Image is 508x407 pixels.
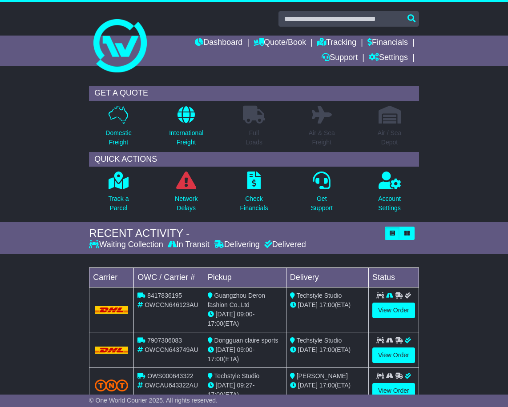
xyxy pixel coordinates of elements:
[298,346,318,353] span: [DATE]
[195,36,242,51] a: Dashboard
[208,292,265,308] span: Guangzhou Deron fashion Co.,Ltd
[89,397,218,404] span: © One World Courier 2025. All rights reserved.
[319,301,335,308] span: 17:00
[147,292,182,299] span: 8417836195
[286,267,368,287] td: Delivery
[108,171,129,218] a: Track aParcel
[216,311,235,318] span: [DATE]
[147,337,182,344] span: 7907306083
[169,128,203,147] p: International Freight
[147,372,194,379] span: OWS000643322
[319,382,335,389] span: 17:00
[95,347,128,354] img: DHL.png
[95,306,128,313] img: DHL.png
[89,240,165,250] div: Waiting Collection
[105,105,132,152] a: DomesticFreight
[174,171,198,218] a: NetworkDelays
[89,152,419,167] div: QUICK ACTIONS
[290,345,365,355] div: (ETA)
[208,345,282,364] div: - (ETA)
[298,301,318,308] span: [DATE]
[134,267,204,287] td: OWC / Carrier #
[89,86,419,101] div: GET A QUOTE
[368,267,419,287] td: Status
[311,194,333,213] p: Get Support
[290,381,365,390] div: (ETA)
[89,227,380,240] div: RECENT ACTIVITY -
[237,382,253,389] span: 09:27
[212,240,262,250] div: Delivering
[296,292,342,299] span: Techstyle Studio
[105,128,131,147] p: Domestic Freight
[378,194,401,213] p: Account Settings
[310,171,333,218] a: GetSupport
[298,382,318,389] span: [DATE]
[165,240,212,250] div: In Transit
[214,372,259,379] span: Techstyle Studio
[89,267,134,287] td: Carrier
[216,382,235,389] span: [DATE]
[296,337,342,344] span: Techstyle Studio
[297,372,348,379] span: [PERSON_NAME]
[208,391,223,398] span: 17:00
[243,128,265,147] p: Full Loads
[378,171,401,218] a: AccountSettings
[254,36,306,51] a: Quote/Book
[290,300,365,310] div: (ETA)
[369,51,408,66] a: Settings
[208,320,223,327] span: 17:00
[322,51,358,66] a: Support
[208,355,223,363] span: 17:00
[204,267,286,287] td: Pickup
[95,379,128,391] img: TNT_Domestic.png
[208,310,282,328] div: - (ETA)
[216,346,235,353] span: [DATE]
[169,105,204,152] a: InternationalFreight
[175,194,198,213] p: Network Delays
[237,346,253,353] span: 09:00
[372,347,415,363] a: View Order
[145,382,198,389] span: OWCAU643322AU
[239,171,268,218] a: CheckFinancials
[145,301,198,308] span: OWCCN646123AU
[317,36,356,51] a: Tracking
[262,240,306,250] div: Delivered
[237,311,253,318] span: 09:00
[208,381,282,399] div: - (ETA)
[145,346,198,353] span: OWCCN643749AU
[309,128,335,147] p: Air & Sea Freight
[367,36,408,51] a: Financials
[108,194,129,213] p: Track a Parcel
[372,383,415,399] a: View Order
[214,337,278,344] span: Dongguan claire sports
[372,303,415,318] a: View Order
[240,194,268,213] p: Check Financials
[378,128,402,147] p: Air / Sea Depot
[319,346,335,353] span: 17:00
